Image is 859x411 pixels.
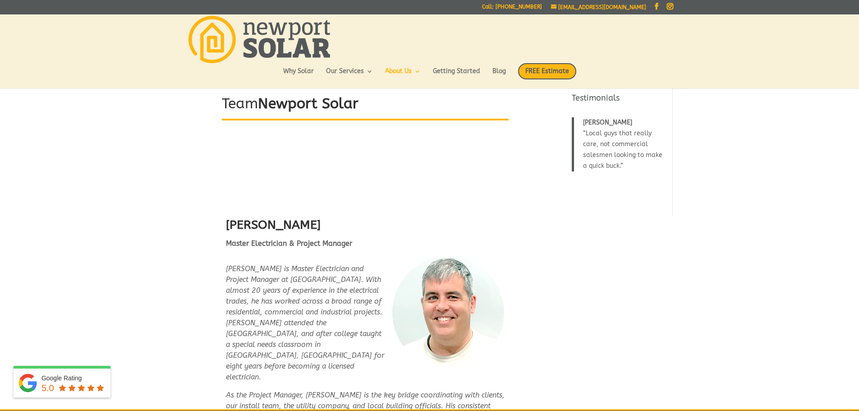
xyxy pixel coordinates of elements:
[385,68,421,83] a: About Us
[551,4,646,10] a: [EMAIL_ADDRESS][DOMAIN_NAME]
[482,4,542,14] a: Call: [PHONE_NUMBER]
[572,117,667,171] blockquote: Local guys that really care, not commercial salesmen looking to make a quick buck.
[222,94,509,119] h1: Team
[258,95,358,112] strong: Newport Solar
[518,63,576,79] span: FREE Estimate
[326,68,373,83] a: Our Services
[188,16,330,63] img: Newport Solar | Solar Energy Optimized.
[226,264,384,381] em: [PERSON_NAME] is Master Electrician and Project Manager at [GEOGRAPHIC_DATA]. With almost 20 year...
[226,239,352,248] strong: Master Electrician & Project Manager
[226,217,321,232] strong: [PERSON_NAME]
[283,68,314,83] a: Why Solar
[492,68,506,83] a: Blog
[572,92,667,108] h4: Testimonials
[41,374,106,383] div: Google Rating
[41,383,54,393] span: 5.0
[583,119,632,126] span: [PERSON_NAME]
[392,256,505,369] img: Mark Cordeiro - Newport Solar
[433,68,480,83] a: Getting Started
[518,63,576,88] a: FREE Estimate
